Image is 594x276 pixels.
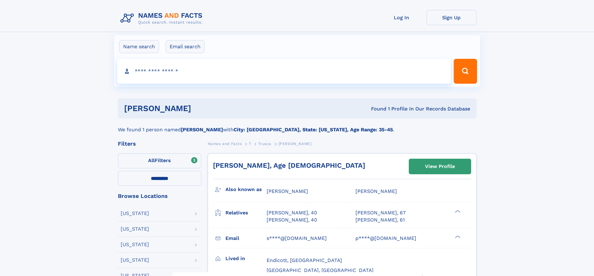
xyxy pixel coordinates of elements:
[118,153,201,168] label: Filters
[118,119,476,133] div: We found 1 person named with .
[121,227,149,232] div: [US_STATE]
[148,157,155,163] span: All
[121,211,149,216] div: [US_STATE]
[119,40,159,53] label: Name search
[118,10,208,27] img: Logo Names and Facts
[225,233,267,244] h3: Email
[453,235,461,239] div: ❯
[249,142,251,146] span: T
[267,209,317,216] a: [PERSON_NAME], 40
[355,209,406,216] a: [PERSON_NAME], 67
[409,159,471,174] a: View Profile
[181,127,223,133] b: [PERSON_NAME]
[258,142,271,146] span: Trusca
[118,193,201,199] div: Browse Locations
[208,140,242,147] a: Names and Facts
[225,253,267,264] h3: Lived in
[225,208,267,218] h3: Relatives
[258,140,271,147] a: Trusca
[454,59,477,84] button: Search Button
[166,40,205,53] label: Email search
[377,10,427,25] a: Log In
[267,188,308,194] span: [PERSON_NAME]
[124,105,281,112] h1: [PERSON_NAME]
[225,184,267,195] h3: Also known as
[355,217,405,223] a: [PERSON_NAME], 61
[117,59,451,84] input: search input
[213,161,365,169] a: [PERSON_NAME], Age [DEMOGRAPHIC_DATA]
[453,209,461,213] div: ❯
[425,159,455,174] div: View Profile
[278,142,312,146] span: [PERSON_NAME]
[249,140,251,147] a: T
[267,217,317,223] a: [PERSON_NAME], 40
[121,242,149,247] div: [US_STATE]
[267,257,342,263] span: Endicott, [GEOGRAPHIC_DATA]
[427,10,476,25] a: Sign Up
[234,127,393,133] b: City: [GEOGRAPHIC_DATA], State: [US_STATE], Age Range: 35-45
[121,258,149,263] div: [US_STATE]
[355,188,397,194] span: [PERSON_NAME]
[281,105,470,112] div: Found 1 Profile In Our Records Database
[267,267,374,273] span: [GEOGRAPHIC_DATA], [GEOGRAPHIC_DATA]
[118,141,201,147] div: Filters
